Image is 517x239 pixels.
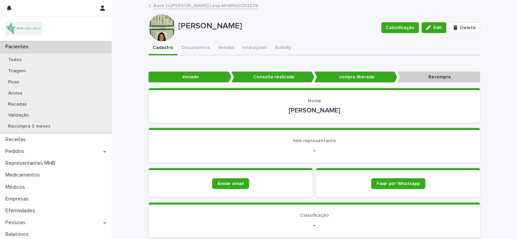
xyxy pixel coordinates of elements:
p: Pedidos [3,148,30,155]
img: 4SJayOo8RSQX0lnsmxob [5,22,42,35]
p: - [157,221,472,229]
button: Activity [271,41,295,55]
p: Fluxo [3,79,25,85]
button: Cadastro [149,41,177,55]
button: Edit [422,22,446,33]
p: Efermidades [3,208,41,214]
button: Interações [238,41,271,55]
p: Validação [3,112,35,118]
p: [PERSON_NAME] [157,106,472,114]
p: Recompra [397,72,480,83]
p: iniciado [149,72,231,83]
p: Receitas [3,102,32,107]
span: Delete [460,25,476,30]
button: Documentos [177,41,214,55]
span: Classificação [300,213,329,218]
p: compra liberada [314,72,397,83]
p: Todos [3,57,27,63]
button: Delete [449,22,480,33]
span: Nome [308,99,321,103]
p: Empresas [3,196,34,202]
p: Relatórios [3,231,34,238]
p: - [157,147,472,155]
a: Falar por Whatsapp [371,178,425,189]
span: Enviar email [218,181,244,186]
span: Edit [433,25,442,30]
p: Consulta realizada [231,72,314,83]
button: Vendas [214,41,238,55]
p: Representantes MHB [3,160,61,166]
p: Pessoas [3,219,31,226]
span: mhb representante [293,138,336,143]
a: Back to[PERSON_NAME] Levy-MHBN20253278 [154,1,258,9]
p: Anvisa [3,90,28,96]
p: Médicos [3,184,30,190]
p: Receitas [3,136,31,143]
span: Calssificação [386,24,414,31]
p: Triagem [3,68,31,74]
p: Recompra 3 meses [3,124,56,129]
a: Enviar email [212,178,249,189]
span: Falar por Whatsapp [377,181,420,186]
p: Pacientes [3,44,34,50]
p: Medicamentos [3,172,45,178]
p: [PERSON_NAME] [178,21,376,31]
button: Calssificação [381,22,419,33]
